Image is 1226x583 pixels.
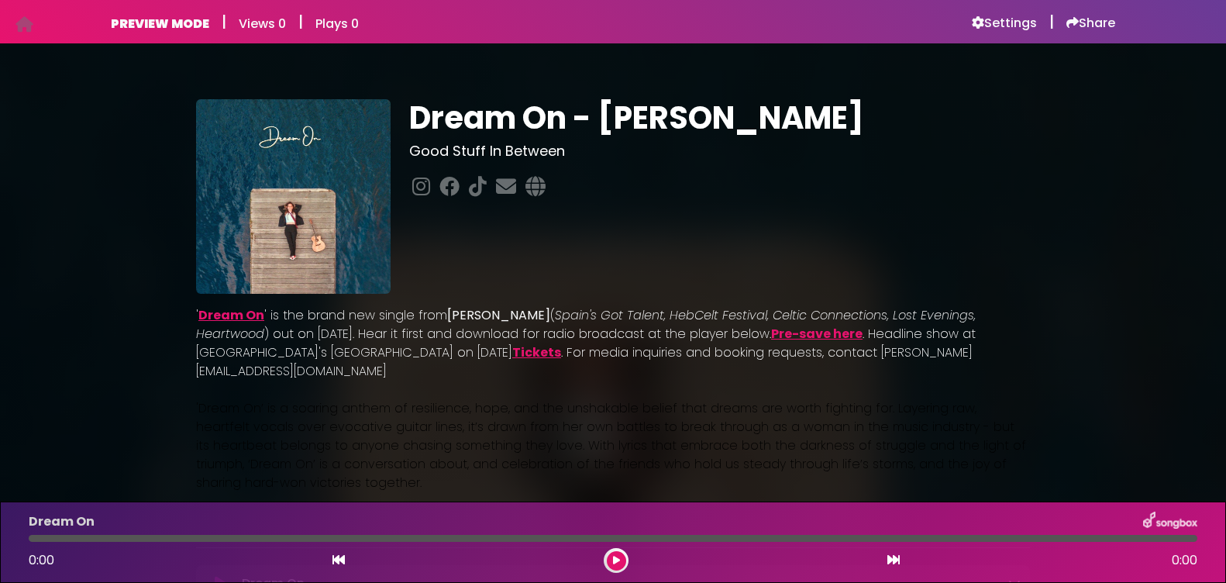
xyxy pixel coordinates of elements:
span: 0:00 [29,551,54,569]
h5: | [298,12,303,31]
h1: Dream On - [PERSON_NAME] [409,99,1030,136]
em: Spain's Got Talent, HebCelt Festival, Celtic Connections, Lost Evenings, Heartwood [196,306,976,343]
a: Dream On [198,306,264,324]
strong: [PERSON_NAME] [447,306,550,324]
a: Share [1066,16,1115,31]
img: zbtIR3SnSVqioQpYcyXz [196,99,391,294]
h6: Views 0 [239,16,286,31]
a: Tickets [512,343,561,361]
h5: | [222,12,226,31]
img: songbox-logo-white.png [1143,512,1197,532]
a: Pre-save here [771,325,863,343]
h6: Plays 0 [315,16,359,31]
h6: PREVIEW MODE [111,16,209,31]
p: ' ' is the brand new single from ( ) out on [DATE]. Hear it first and download for radio broadcas... [196,306,1030,381]
p: Dream On [29,512,95,531]
h3: Good Stuff In Between [409,143,1030,160]
span: 0:00 [1172,551,1197,570]
h5: | [1049,12,1054,31]
a: Settings [972,16,1037,31]
span: 'Dream On’ is a soaring anthem of resilience, hope, and the unshakable belief that dreams are wor... [196,399,1026,492]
